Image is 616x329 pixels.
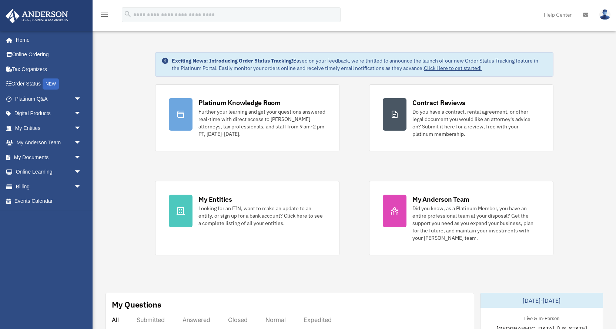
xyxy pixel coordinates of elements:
div: My Questions [112,299,161,310]
div: Further your learning and get your questions answered real-time with direct access to [PERSON_NAM... [198,108,326,138]
a: Click Here to get started! [424,65,482,71]
div: Contract Reviews [412,98,465,107]
i: search [124,10,132,18]
a: Platinum Knowledge Room Further your learning and get your questions answered real-time with dire... [155,84,339,151]
span: arrow_drop_down [74,135,89,151]
a: Contract Reviews Do you have a contract, rental agreement, or other legal document you would like... [369,84,553,151]
div: Looking for an EIN, want to make an update to an entity, or sign up for a bank account? Click her... [198,205,326,227]
a: Billingarrow_drop_down [5,179,93,194]
img: Anderson Advisors Platinum Portal [3,9,70,23]
a: My Anderson Team Did you know, as a Platinum Member, you have an entire professional team at your... [369,181,553,255]
div: Answered [183,316,210,323]
a: My Documentsarrow_drop_down [5,150,93,165]
a: My Entities Looking for an EIN, want to make an update to an entity, or sign up for a bank accoun... [155,181,339,255]
span: arrow_drop_down [74,179,89,194]
a: Online Ordering [5,47,93,62]
span: arrow_drop_down [74,150,89,165]
span: arrow_drop_down [74,121,89,136]
div: My Entities [198,195,232,204]
a: Events Calendar [5,194,93,209]
div: Platinum Knowledge Room [198,98,281,107]
a: Order StatusNEW [5,77,93,92]
div: Did you know, as a Platinum Member, you have an entire professional team at your disposal? Get th... [412,205,540,242]
div: Expedited [304,316,332,323]
a: menu [100,13,109,19]
a: My Anderson Teamarrow_drop_down [5,135,93,150]
div: [DATE]-[DATE] [481,293,603,308]
img: User Pic [599,9,610,20]
span: arrow_drop_down [74,106,89,121]
strong: Exciting News: Introducing Order Status Tracking! [172,57,293,64]
a: Tax Organizers [5,62,93,77]
div: Submitted [137,316,165,323]
div: Live & In-Person [518,314,565,322]
div: Closed [228,316,248,323]
div: NEW [43,78,59,90]
span: arrow_drop_down [74,165,89,180]
a: My Entitiesarrow_drop_down [5,121,93,135]
a: Platinum Q&Aarrow_drop_down [5,91,93,106]
a: Online Learningarrow_drop_down [5,165,93,179]
div: My Anderson Team [412,195,469,204]
div: All [112,316,119,323]
div: Do you have a contract, rental agreement, or other legal document you would like an attorney's ad... [412,108,540,138]
i: menu [100,10,109,19]
a: Home [5,33,89,47]
div: Normal [265,316,286,323]
div: Based on your feedback, we're thrilled to announce the launch of our new Order Status Tracking fe... [172,57,547,72]
span: arrow_drop_down [74,91,89,107]
a: Digital Productsarrow_drop_down [5,106,93,121]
